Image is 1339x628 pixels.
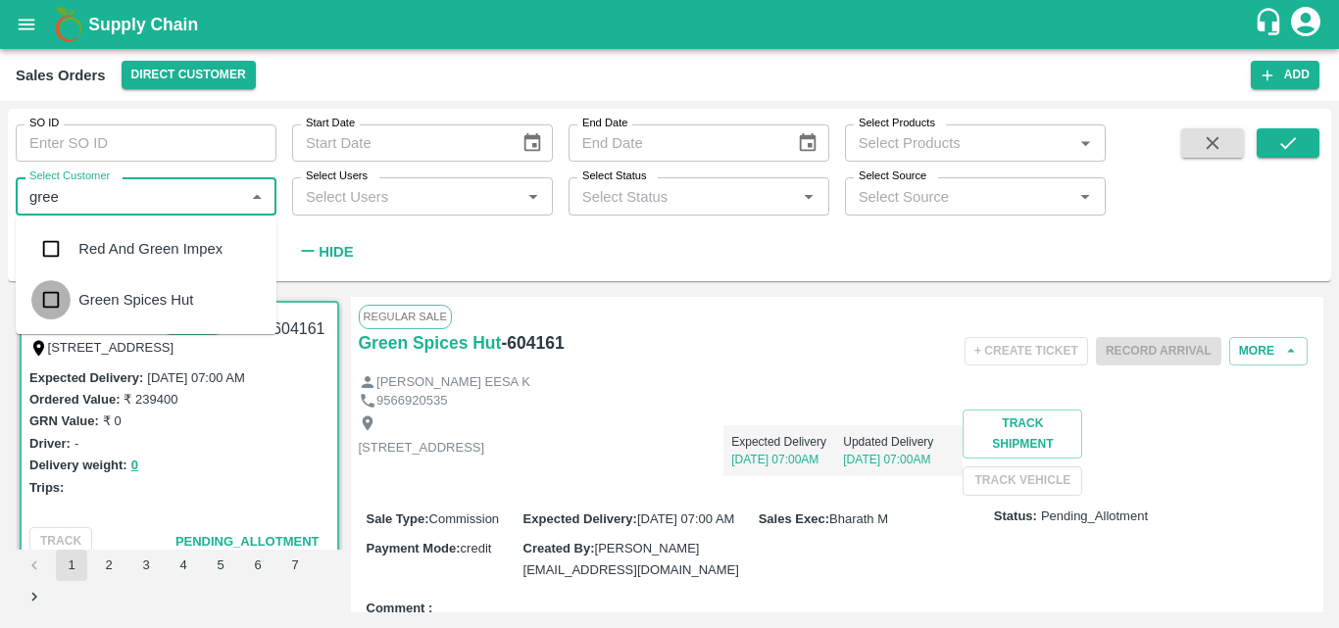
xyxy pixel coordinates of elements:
button: Add [1251,61,1319,89]
label: Sale Type : [367,511,429,526]
label: Delivery weight: [29,458,127,472]
img: logo [49,5,88,44]
label: [DATE] 07:00 AM [147,370,244,385]
label: ₹ 0 [103,413,122,428]
p: [PERSON_NAME] EESA K [376,373,530,392]
button: Choose date [514,124,551,162]
nav: pagination navigation [16,550,343,612]
span: Bharath M [829,511,888,526]
span: Please dispatch the trip before ending [1096,342,1221,358]
button: Choose date [789,124,826,162]
p: Expected Delivery [731,433,843,451]
label: ₹ 239400 [124,392,177,407]
button: Open [1072,184,1098,210]
label: [STREET_ADDRESS] [48,340,174,355]
label: GRN Value: [29,413,99,428]
input: Select Users [298,183,515,209]
p: 9566920535 [376,392,447,411]
span: credit [461,541,492,556]
label: End Date [582,116,627,131]
p: [STREET_ADDRESS] [359,439,485,458]
label: Trips: [29,480,64,495]
button: Go to page 7 [279,550,311,581]
input: End Date [569,124,782,162]
label: SO ID [29,116,59,131]
button: Track Shipment [963,410,1082,459]
button: open drawer [4,2,49,47]
button: page 1 [56,550,87,581]
span: [PERSON_NAME][EMAIL_ADDRESS][DOMAIN_NAME] [523,541,739,577]
input: Enter SO ID [16,124,276,162]
label: Driver: [29,436,71,451]
p: [DATE] 07:00AM [731,451,843,468]
a: Supply Chain [88,11,1254,38]
input: Select Products [851,130,1067,156]
button: Open [1072,130,1098,156]
label: Created By : [523,541,595,556]
div: Sales Orders [16,63,106,88]
input: Start Date [292,124,506,162]
h6: - 604161 [501,329,564,357]
label: Select Status [582,169,647,184]
b: Supply Chain [88,15,198,34]
p: Updated Delivery [843,433,955,451]
strong: Hide [319,244,353,260]
button: More [1229,337,1308,365]
button: Open [796,184,821,210]
button: Hide [292,235,359,268]
button: Go to page 5 [205,550,236,581]
label: - [74,436,78,451]
button: Go to page 4 [168,550,199,581]
label: Comment : [367,600,433,618]
div: Red And Green Impex [78,238,223,260]
label: Status: [994,507,1037,526]
button: Go to page 2 [93,550,124,581]
span: Pending_Allotment [175,534,320,549]
button: 0 [131,455,138,477]
span: Commission [429,511,500,526]
label: Expected Delivery : [29,370,143,385]
button: Select DC [122,61,256,89]
span: [DATE] 07:00 AM [637,511,734,526]
p: [DATE] 07:00AM [843,451,955,468]
div: account of current user [1288,4,1323,45]
span: Regular Sale [359,305,452,328]
label: Sales Exec : [759,511,829,526]
div: Green Spices Hut [78,289,193,311]
label: Ordered Value: [29,392,120,407]
button: Go to next page [19,581,50,612]
label: Start Date [306,116,355,131]
input: Select Status [574,183,791,209]
label: Payment Mode : [367,541,461,556]
label: Expected Delivery : [523,511,637,526]
a: Green Spices Hut [359,329,502,357]
button: Close [244,184,270,210]
div: 604161 [261,307,336,353]
button: Go to page 3 [130,550,162,581]
label: Select Source [859,169,926,184]
span: Pending_Allotment [1041,507,1148,526]
input: Select Source [851,183,1067,209]
input: Select Customer [22,183,238,209]
button: Open [521,184,546,210]
label: Select Customer [29,169,110,184]
label: Select Users [306,169,368,184]
label: Select Products [859,116,935,131]
div: customer-support [1254,7,1288,42]
button: Go to page 6 [242,550,273,581]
